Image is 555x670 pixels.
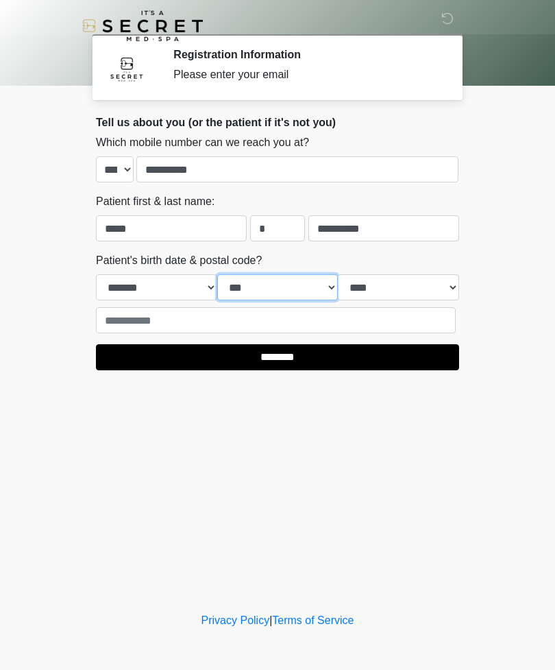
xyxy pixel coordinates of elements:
[96,252,262,269] label: Patient's birth date & postal code?
[106,48,147,89] img: Agent Avatar
[272,614,354,626] a: Terms of Service
[96,193,214,210] label: Patient first & last name:
[201,614,270,626] a: Privacy Policy
[173,67,439,83] div: Please enter your email
[269,614,272,626] a: |
[82,10,203,41] img: It's A Secret Med Spa Logo
[173,48,439,61] h2: Registration Information
[96,134,309,151] label: Which mobile number can we reach you at?
[96,116,459,129] h2: Tell us about you (or the patient if it's not you)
